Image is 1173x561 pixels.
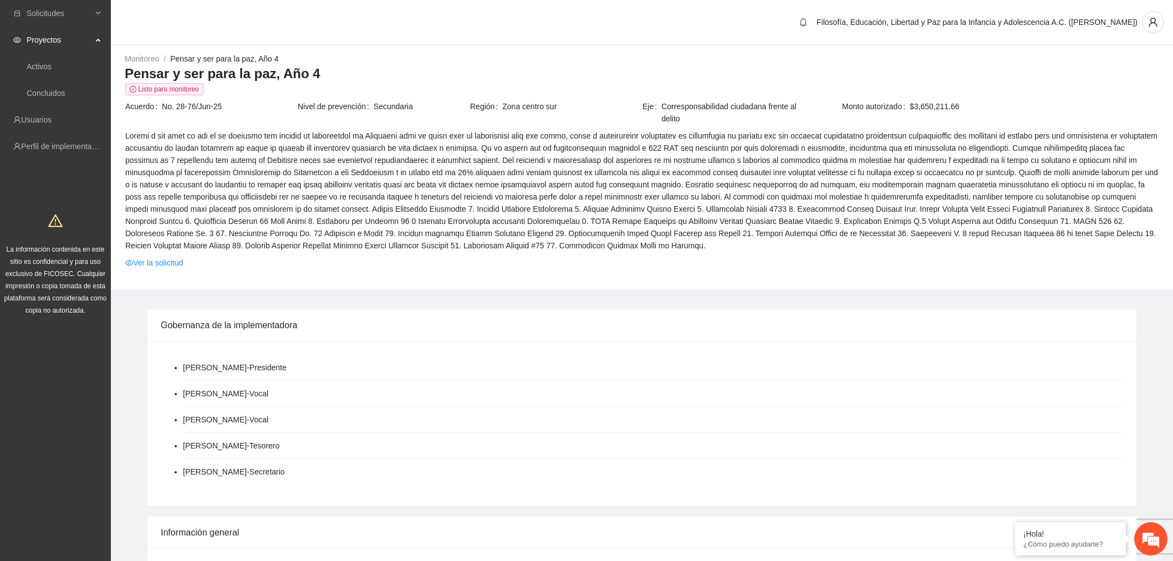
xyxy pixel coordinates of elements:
[794,13,812,31] button: bell
[125,83,203,95] span: Listo para monitoreo
[298,100,374,113] span: Nivel de prevención
[817,18,1138,27] span: Filosofía, Educación, Libertad y Paz para la Infancia y Adolescencia A.C. ([PERSON_NAME])
[125,54,159,63] a: Monitoreo
[842,100,910,113] span: Monto autorizado
[183,466,285,478] li: [PERSON_NAME] - Secretario
[795,18,812,27] span: bell
[13,9,21,17] span: inbox
[125,100,162,113] span: Acuerdo
[170,54,278,63] a: Pensar y ser para la paz, Año 4
[27,62,52,71] a: Activos
[27,89,65,98] a: Concluidos
[13,36,21,44] span: eye
[661,100,814,125] span: Corresponsabilidad ciudadana frente al delito
[161,309,1123,341] div: Gobernanza de la implementadora
[470,100,502,113] span: Región
[164,54,166,63] span: /
[642,100,661,125] span: Eje
[502,100,641,113] span: Zona centro sur
[125,130,1159,252] span: Loremi d sit amet co adi el se doeiusmo tem incidid ut laboreetdol ma Aliquaeni admi ve quisn exe...
[1143,17,1164,27] span: user
[27,2,92,24] span: Solicitudes
[374,100,469,113] span: Secundaria
[4,246,107,314] span: La información contenida en este sitio es confidencial y para uso exclusivo de FICOSEC. Cualquier...
[21,115,52,124] a: Usuarios
[1023,529,1118,538] div: ¡Hola!
[183,414,268,426] li: [PERSON_NAME] - Vocal
[125,65,1159,83] h3: Pensar y ser para la paz, Año 4
[21,142,108,151] a: Perfil de implementadora
[183,387,268,400] li: [PERSON_NAME] - Vocal
[48,213,63,228] span: warning
[910,100,1159,113] span: $3,650,211.66
[183,361,287,374] li: [PERSON_NAME] - Presidente
[162,100,297,113] span: No. 28-76/Jun-25
[1142,11,1164,33] button: user
[27,29,92,51] span: Proyectos
[183,440,279,452] li: [PERSON_NAME] - Tesorero
[1023,540,1118,548] p: ¿Cómo puedo ayudarte?
[125,257,183,269] a: eyeVer la solicitud
[161,517,1123,548] div: Información general
[125,259,133,267] span: eye
[130,86,136,93] span: check-circle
